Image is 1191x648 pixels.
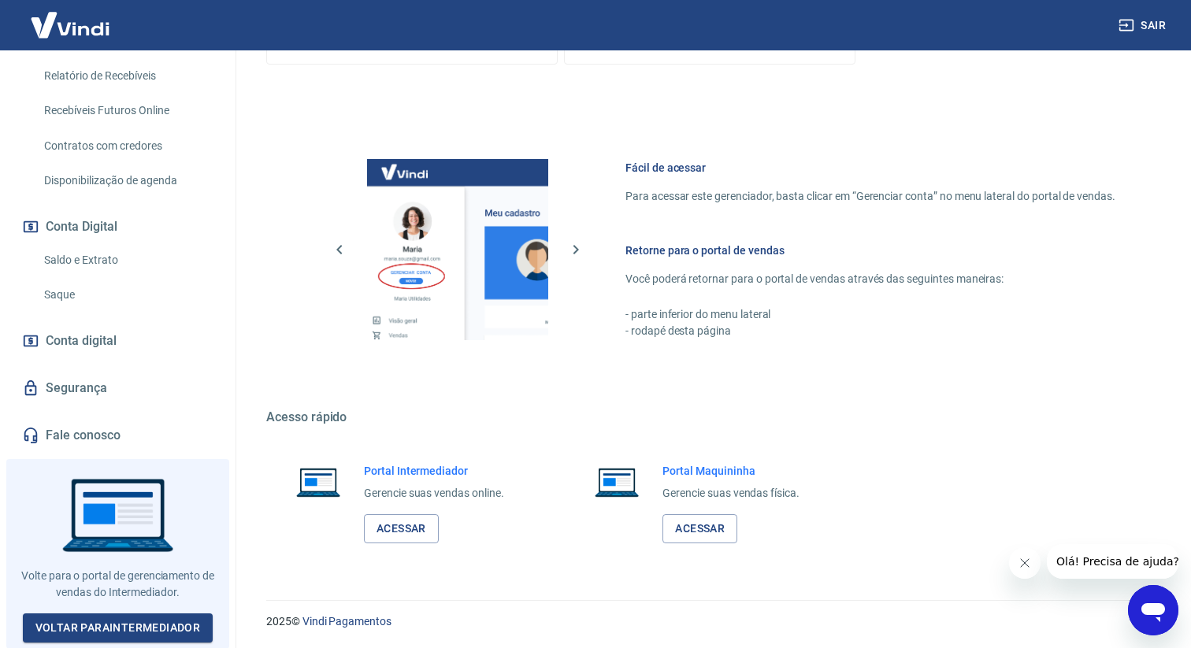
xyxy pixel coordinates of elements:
a: Fale conosco [19,418,217,453]
iframe: Fechar mensagem [1009,547,1041,579]
h6: Fácil de acessar [625,160,1115,176]
h6: Portal Maquininha [662,463,800,479]
a: Recebíveis Futuros Online [38,94,217,127]
h6: Portal Intermediador [364,463,504,479]
a: Segurança [19,371,217,405]
button: Conta Digital [19,209,217,244]
a: Disponibilização de agenda [38,165,217,197]
a: Acessar [662,514,737,543]
p: - rodapé desta página [625,323,1115,339]
img: Vindi [19,1,121,49]
img: Imagem de um notebook aberto [584,463,650,501]
h5: Acesso rápido [266,409,1153,425]
img: Imagem de um notebook aberto [285,463,351,501]
span: Conta digital [46,330,117,352]
p: 2025 © [266,613,1153,630]
button: Sair [1115,11,1172,40]
a: Vindi Pagamentos [302,615,391,628]
h6: Retorne para o portal de vendas [625,243,1115,258]
img: Imagem da dashboard mostrando o botão de gerenciar conta na sidebar no lado esquerdo [367,159,548,340]
a: Voltar paraIntermediador [23,613,213,642]
a: Conta digital [19,324,217,358]
p: - parte inferior do menu lateral [625,306,1115,323]
a: Contratos com credores [38,130,217,162]
a: Relatório de Recebíveis [38,60,217,92]
a: Acessar [364,514,439,543]
iframe: Botão para abrir a janela de mensagens [1128,585,1178,635]
a: Saque [38,279,217,311]
a: Saldo e Extrato [38,244,217,276]
iframe: Mensagem da empresa [1047,544,1178,579]
p: Gerencie suas vendas física. [662,485,800,502]
p: Você poderá retornar para o portal de vendas através das seguintes maneiras: [625,271,1115,287]
span: Olá! Precisa de ajuda? [9,11,132,24]
p: Para acessar este gerenciador, basta clicar em “Gerenciar conta” no menu lateral do portal de ven... [625,188,1115,205]
p: Gerencie suas vendas online. [364,485,504,502]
